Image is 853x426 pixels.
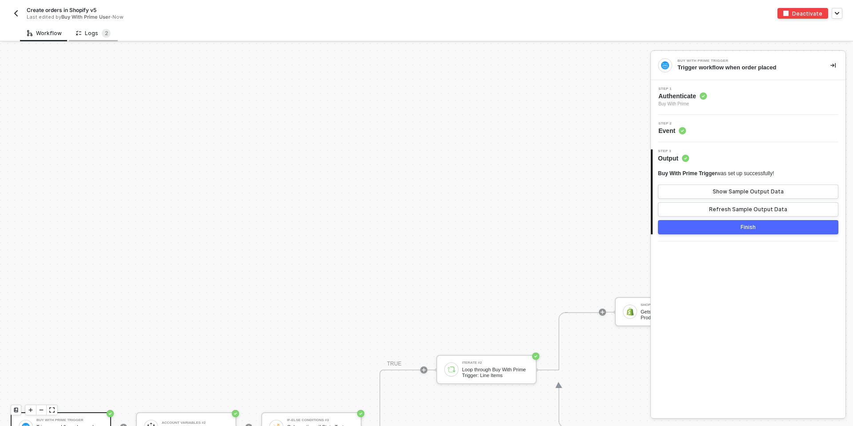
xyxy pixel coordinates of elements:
[658,126,686,135] span: Event
[421,367,426,373] span: icon-play
[76,29,111,38] div: Logs
[658,202,838,217] button: Refresh Sample Output Data
[651,149,845,234] div: Step 3Output Buy With Prime Triggerwas set up successfully!Show Sample Output DataRefresh Sample ...
[658,154,689,163] span: Output
[12,10,20,17] img: back
[661,61,669,69] img: integration-icon
[287,418,354,422] div: If-Else Conditions #3
[658,149,689,153] span: Step 3
[105,30,108,36] span: 2
[658,100,707,108] span: Buy With Prime
[49,407,55,413] span: icon-expand
[600,309,605,315] span: icon-play
[532,353,539,360] span: icon-success-page
[830,63,836,68] span: icon-collapse-right
[713,188,784,195] div: Show Sample Output Data
[626,308,634,316] img: icon
[28,407,33,413] span: icon-play
[678,64,816,72] div: Trigger workflow when order placed
[11,8,21,19] button: back
[792,10,822,17] div: Deactivate
[102,29,111,38] sup: 2
[232,410,239,417] span: icon-success-page
[651,87,845,108] div: Step 1Authenticate Buy With Prime
[107,410,114,417] span: icon-success-page
[462,367,529,378] div: Loop through Buy With Prime Trigger: Line Items
[658,170,717,177] span: Buy With Prime Trigger
[658,170,774,177] div: was set up successfully!
[447,366,455,374] img: icon
[27,6,96,14] span: Create orders in Shopify v5
[658,92,707,100] span: Authenticate
[783,11,789,16] img: deactivate
[61,14,110,20] span: Buy With Prime User
[387,360,402,368] div: TRUE
[658,122,686,125] span: Step 2
[709,206,787,213] div: Refresh Sample Output Data
[36,418,103,422] div: Buy With Prime Trigger
[39,407,44,413] span: icon-minus
[777,8,828,19] button: deactivateDeactivate
[658,220,838,234] button: Finish
[641,303,707,307] div: Shopify #16
[658,87,707,91] span: Step 1
[678,59,811,63] div: Buy With Prime Trigger
[357,410,364,417] span: icon-success-page
[27,30,62,37] div: Workflow
[27,14,406,20] div: Last edited by - Now
[462,361,529,365] div: Iterate #2
[658,185,838,199] button: Show Sample Output Data
[162,421,228,425] div: Account Variables #2
[641,309,707,320] div: Gets a specific Variant of Product by its ID
[741,224,756,231] div: Finish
